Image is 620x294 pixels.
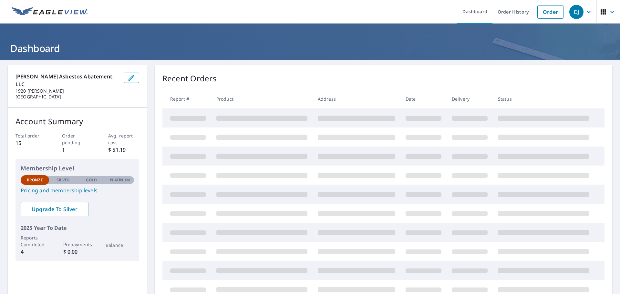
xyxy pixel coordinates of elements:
[447,89,493,108] th: Delivery
[21,202,88,216] a: Upgrade To Silver
[86,177,97,183] p: Gold
[62,132,93,146] p: Order pending
[15,73,119,88] p: [PERSON_NAME] Asbestos Abatement, LLC
[8,42,612,55] h1: Dashboard
[15,132,46,139] p: Total order
[57,177,70,183] p: Silver
[62,146,93,154] p: 1
[21,224,134,232] p: 2025 Year To Date
[493,89,594,108] th: Status
[108,132,139,146] p: Avg. report cost
[313,89,400,108] th: Address
[12,7,88,17] img: EV Logo
[211,89,313,108] th: Product
[27,177,43,183] p: Bronze
[110,177,130,183] p: Platinum
[21,234,49,248] p: Reports Completed
[15,116,139,127] p: Account Summary
[15,139,46,147] p: 15
[162,73,217,84] p: Recent Orders
[108,146,139,154] p: $ 51.19
[63,248,92,256] p: $ 0.00
[569,5,584,19] div: DJ
[21,248,49,256] p: 4
[15,88,119,94] p: 1920 [PERSON_NAME]
[15,94,119,100] p: [GEOGRAPHIC_DATA]
[106,242,134,248] p: Balance
[21,187,134,194] a: Pricing and membership levels
[26,206,83,213] span: Upgrade To Silver
[162,89,211,108] th: Report #
[63,241,92,248] p: Prepayments
[400,89,447,108] th: Date
[537,5,563,19] a: Order
[21,164,134,173] p: Membership Level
